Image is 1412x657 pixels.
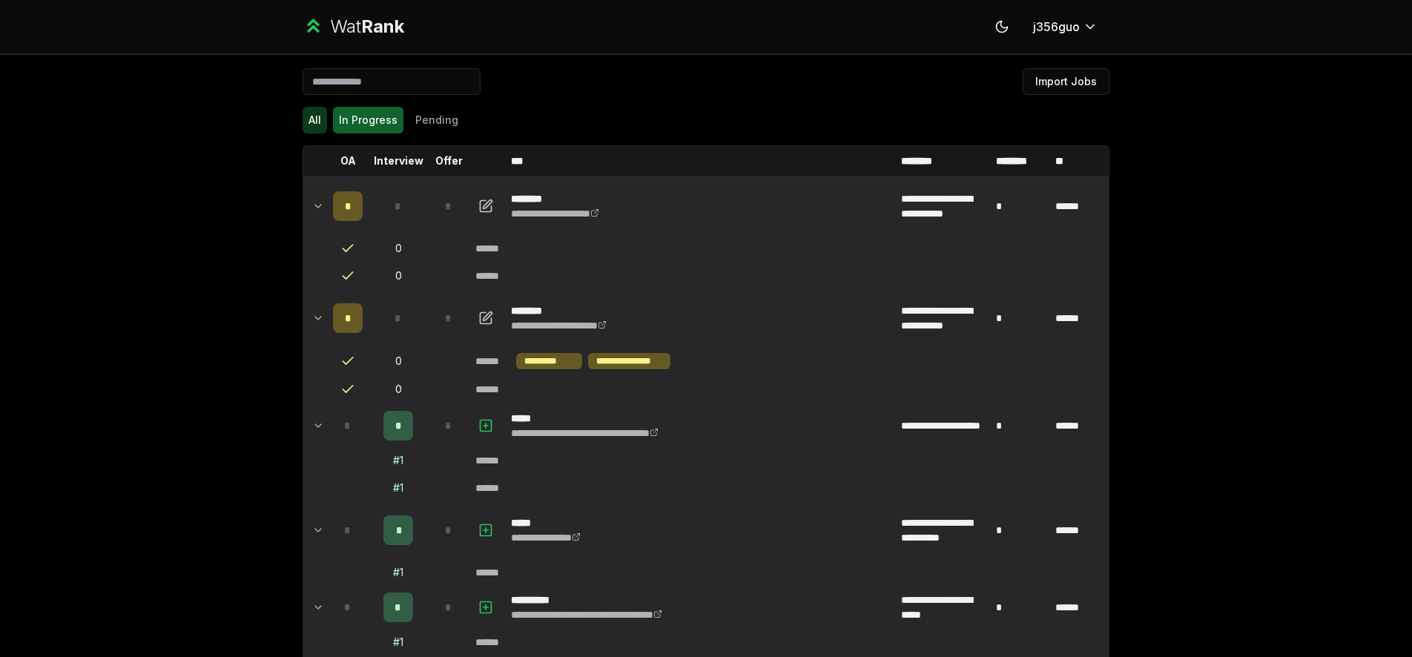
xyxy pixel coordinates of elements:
[1021,13,1109,40] button: j356guo
[369,263,428,289] td: 0
[409,107,464,133] button: Pending
[369,347,428,375] td: 0
[435,153,463,168] p: Offer
[369,376,428,403] td: 0
[330,15,404,39] div: Wat
[303,107,327,133] button: All
[303,15,404,39] a: WatRank
[393,453,403,468] div: # 1
[1023,68,1109,95] button: Import Jobs
[333,107,403,133] button: In Progress
[393,635,403,650] div: # 1
[361,16,404,37] span: Rank
[374,153,423,168] p: Interview
[369,235,428,262] td: 0
[393,481,403,495] div: # 1
[393,565,403,580] div: # 1
[1033,18,1080,36] span: j356guo
[340,153,356,168] p: OA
